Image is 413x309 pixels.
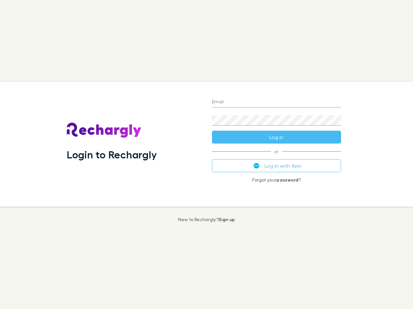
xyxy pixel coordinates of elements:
img: Xero's logo [254,163,259,169]
h1: Login to Rechargly [67,148,157,161]
button: Log in [212,131,341,144]
a: Sign up [218,217,235,222]
img: Rechargly's Logo [67,123,142,138]
a: password [277,177,298,183]
p: New to Rechargly? [178,217,235,222]
button: Log in with Xero [212,159,341,172]
p: Forgot your ? [212,177,341,183]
